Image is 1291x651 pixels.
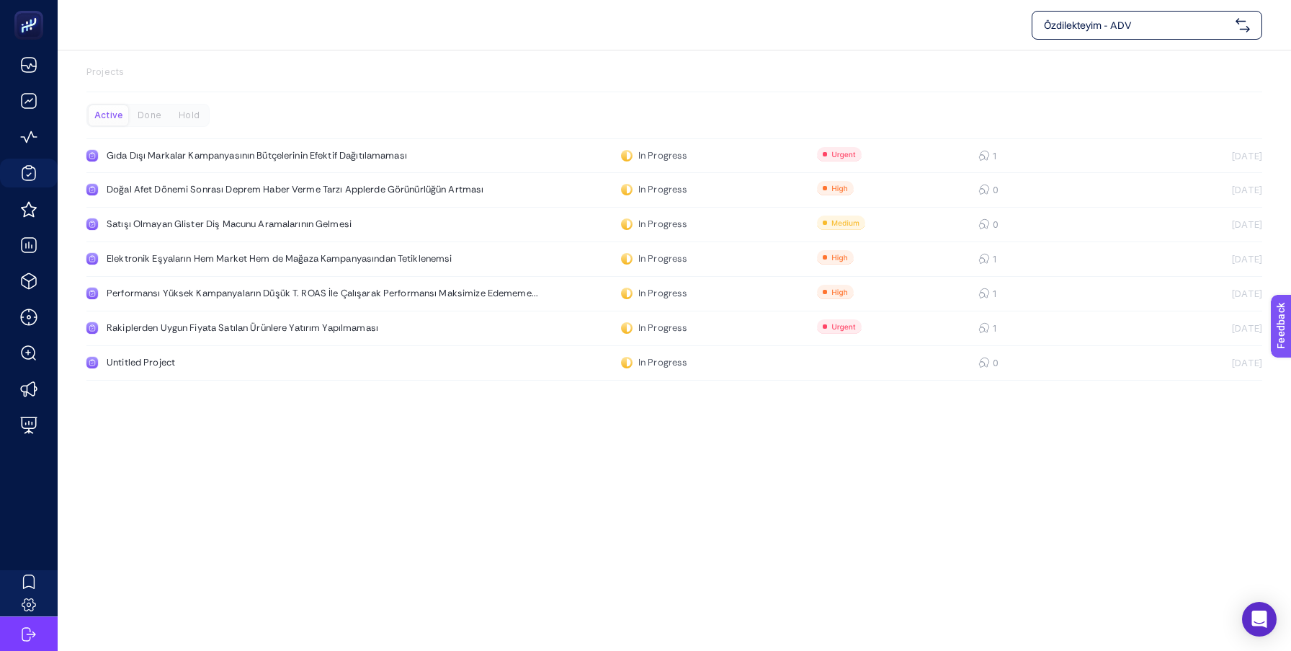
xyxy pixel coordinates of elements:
div: 0 [978,218,991,230]
div: Gıda Dışı Markalar Kampanyasının Bütçelerinin Efektif Dağıtılamaması [107,150,439,161]
a: Doğal Afet Dönemi Sonrası Deprem Haber Verme Tarzı Applerde Görünürlüğün ArtmasıIn Progress0[DATE] [86,173,1262,208]
div: [DATE] [1161,288,1262,299]
div: In Progress [621,218,687,230]
div: 1 [978,253,991,265]
img: svg%3e [1236,18,1250,32]
a: Rakiplerden Uygun Fiyata Satılan Ürünlere Yatırım YapılmamasıIn Progress1[DATE] [86,311,1262,346]
div: In Progress [621,184,687,195]
div: In Progress [621,357,687,368]
div: Done [130,105,169,125]
div: [DATE] [1161,357,1262,368]
a: Elektronik Eşyaların Hem Market Hem de Mağaza Kampanyasından TetiklenemsiIn Progress1[DATE] [86,242,1262,277]
div: 1 [978,150,991,161]
div: Elektronik Eşyaların Hem Market Hem de Mağaza Kampanyasından Tetiklenemsi [107,253,452,265]
div: In Progress [621,322,687,334]
span: Özdilekteyim - ADV [1044,18,1230,32]
div: In Progress [621,253,687,265]
div: In Progress [621,288,687,299]
div: 0 [978,184,991,195]
div: [DATE] [1161,218,1262,230]
div: Hold [169,105,209,125]
div: Active [89,105,128,125]
a: Satışı Olmayan Glister Diş Macunu Aramalarının GelmesiIn Progress0[DATE] [86,208,1262,242]
div: Open Intercom Messenger [1242,602,1277,637]
div: 1 [978,288,991,299]
p: Projects [86,65,1262,79]
div: In Progress [621,150,687,161]
div: 1 [978,322,991,334]
div: Rakiplerden Uygun Fiyata Satılan Ürünlere Yatırım Yapılmaması [107,322,439,334]
a: Untitled ProjectIn Progress0[DATE] [86,346,1262,381]
div: Doğal Afet Dönemi Sonrası Deprem Haber Verme Tarzı Applerde Görünürlüğün Artması [107,184,483,195]
div: Performansı Yüksek Kampanyaların Düşük T. ROAS İle Çalışarak Performansı Maksimize Edememe... [107,288,538,299]
div: [DATE] [1161,184,1262,195]
a: Performansı Yüksek Kampanyaların Düşük T. ROAS İle Çalışarak Performansı Maksimize Edememe...In P... [86,277,1262,311]
div: Satışı Olmayan Glister Diş Macunu Aramalarının Gelmesi [107,218,439,230]
a: Gıda Dışı Markalar Kampanyasının Bütçelerinin Efektif DağıtılamamasıIn Progress1[DATE] [86,138,1262,173]
div: [DATE] [1161,322,1262,334]
div: [DATE] [1161,150,1262,161]
div: 0 [978,357,991,368]
span: Feedback [9,4,55,16]
div: Untitled Project [107,357,439,368]
div: [DATE] [1161,253,1262,265]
